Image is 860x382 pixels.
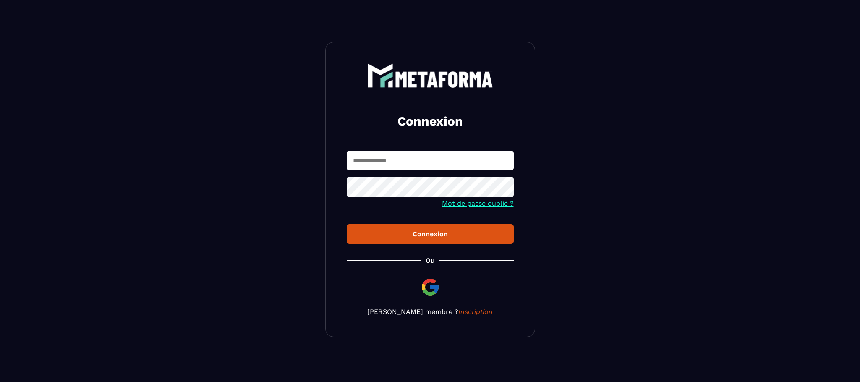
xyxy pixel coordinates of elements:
img: google [420,277,440,297]
a: Inscription [458,308,493,316]
button: Connexion [347,224,514,244]
a: logo [347,63,514,88]
h2: Connexion [357,113,504,130]
img: logo [367,63,493,88]
a: Mot de passe oublié ? [442,199,514,207]
p: Ou [426,256,435,264]
p: [PERSON_NAME] membre ? [347,308,514,316]
div: Connexion [353,230,507,238]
